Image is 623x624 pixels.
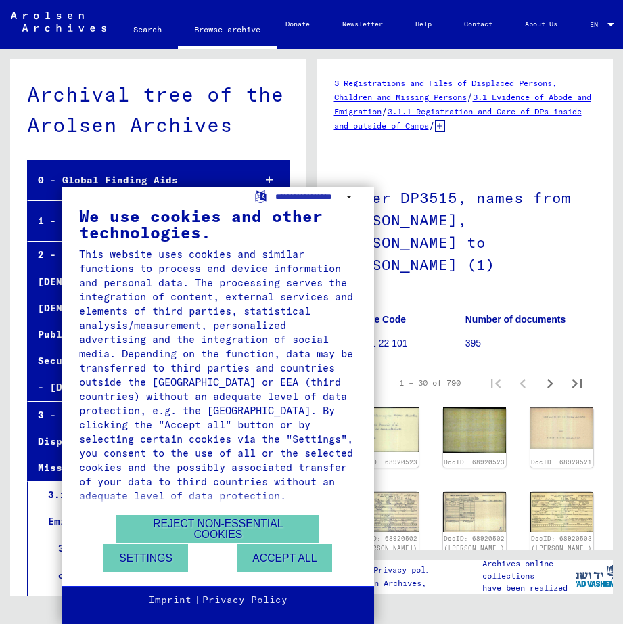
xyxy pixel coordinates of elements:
[116,515,319,543] button: Reject non-essential cookies
[79,247,357,503] div: This website uses cookies and similar functions to process end device information and personal da...
[79,208,357,240] div: We use cookies and other technologies.
[103,544,188,572] button: Settings
[149,594,191,607] a: Imprint
[237,544,332,572] button: Accept all
[202,594,287,607] a: Privacy Policy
